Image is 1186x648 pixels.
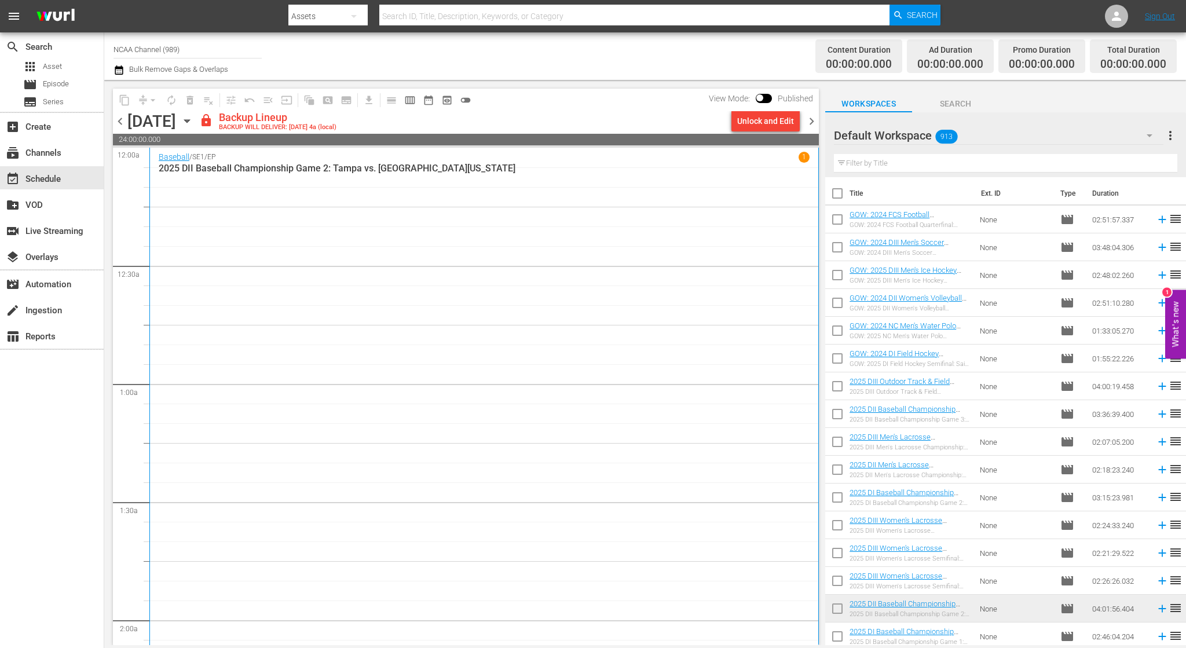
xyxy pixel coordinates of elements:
[1088,372,1151,400] td: 04:00:19.458
[28,3,83,30] img: ans4CAIJ8jUAAAAAAAAAAAAAAAAAAAAAAAAgQb4GAAAAAAAAAAAAAAAAAAAAAAAAJMjXAAAAAAAAAAAAAAAAAAAAAAAAgAT5G...
[6,303,20,317] span: Ingestion
[1163,122,1177,149] button: more_vert
[975,261,1056,289] td: None
[1169,573,1183,587] span: reorder
[1060,602,1074,616] span: Episode
[850,544,950,561] a: 2025 DIII Women's Lacrosse Semifinal: Gettysburg vs. Tufts
[240,91,259,109] span: Revert to Primary Episode
[850,583,971,590] div: 2025 DIII Women's Lacrosse Semifinal: [PERSON_NAME] vs. Middlebury
[1156,213,1169,226] svg: Add to Schedule
[912,97,999,111] span: Search
[1088,289,1151,317] td: 02:51:10.280
[834,119,1163,152] div: Default Workspace
[1088,206,1151,233] td: 02:51:57.337
[1169,518,1183,532] span: reorder
[826,42,892,58] div: Content Duration
[1169,240,1183,254] span: reorder
[1169,268,1183,281] span: reorder
[127,65,228,74] span: Bulk Remove Gaps & Overlaps
[850,416,971,423] div: 2025 DII Baseball Championship Game 3: Central [US_STATE] vs. [GEOGRAPHIC_DATA]
[438,91,456,109] span: View Backup
[804,114,819,129] span: chevron_right
[43,61,62,72] span: Asset
[1088,511,1151,539] td: 02:24:33.240
[850,638,971,646] div: 2025 DI Baseball Championship Game 1: LSU vs. Coastal Carolina
[975,372,1056,400] td: None
[456,91,475,109] span: 24 hours Lineup View is OFF
[1156,269,1169,281] svg: Add to Schedule
[850,210,952,236] a: GOW: 2024 FCS Football Quarterfinal: [US_STATE] vs. UC [PERSON_NAME]
[259,91,277,109] span: Fill episodes with ad slates
[1156,380,1169,393] svg: Add to Schedule
[1088,456,1151,484] td: 02:18:23.240
[134,91,162,109] span: Remove Gaps & Overlaps
[378,89,401,111] span: Day Calendar View
[1088,567,1151,595] td: 02:26:26.032
[1060,352,1074,365] span: Episode
[1163,129,1177,142] span: more_vert
[1156,630,1169,643] svg: Add to Schedule
[1060,463,1074,477] span: Episode
[850,266,961,283] a: GOW: 2025 DIII Men's Ice Hockey Championship: Hobart vs. Utica
[1169,629,1183,643] span: reorder
[6,146,20,160] span: Channels
[1156,435,1169,448] svg: Add to Schedule
[113,134,819,145] span: 24:00:00.000
[703,94,756,103] span: View Mode:
[159,152,189,162] a: Baseball
[1088,317,1151,345] td: 01:33:05.270
[1156,519,1169,532] svg: Add to Schedule
[1100,58,1166,71] span: 00:00:00.000
[181,91,199,109] span: Select an event to delete
[850,294,967,320] a: GOW: 2024 DII Women's Volleyball Championship: [PERSON_NAME] vs. San Francisco State
[337,91,356,109] span: Create Series Block
[1169,212,1183,226] span: reorder
[850,249,971,257] div: GOW: 2024 DIII Men's Soccer Championship: [US_STATE] College vs. Amherst
[6,224,20,238] span: Live Streaming
[1060,518,1074,532] span: Episode
[189,153,192,161] p: /
[936,125,958,149] span: 913
[1088,261,1151,289] td: 02:48:02.260
[6,330,20,343] span: Reports
[6,120,20,134] span: Create
[975,539,1056,567] td: None
[850,177,973,210] th: Title
[1156,547,1169,559] svg: Add to Schedule
[975,400,1056,428] td: None
[1088,484,1151,511] td: 03:15:23.981
[1169,407,1183,420] span: reorder
[1156,408,1169,420] svg: Add to Schedule
[1156,324,1169,337] svg: Add to Schedule
[1165,290,1186,358] button: Open Feedback Widget
[1162,287,1172,296] div: 1
[441,94,453,106] span: preview_outlined
[917,58,983,71] span: 00:00:00.000
[850,516,966,533] a: 2025 DIII Women's Lacrosse Championship: Tufts vs. Middlebury
[850,433,967,459] a: 2025 DIII Men's Lacrosse Championship: [PERSON_NAME] vs. Tufts
[115,91,134,109] span: Copy Lineup
[6,172,20,186] span: Schedule
[1156,352,1169,365] svg: Add to Schedule
[7,9,21,23] span: menu
[356,89,378,111] span: Download as CSV
[1060,490,1074,504] span: Episode
[772,94,819,103] span: Published
[975,317,1056,345] td: None
[975,595,1056,623] td: None
[23,78,37,91] span: Episode
[731,111,800,131] button: Unlock and Edit
[1156,241,1169,254] svg: Add to Schedule
[917,42,983,58] div: Ad Duration
[404,94,416,106] span: calendar_view_week_outlined
[850,460,961,478] a: 2025 DII Men's Lacrosse Championship: Tampa vs. Adelphi
[1156,296,1169,309] svg: Add to Schedule
[850,610,971,618] div: 2025 DII Baseball Championship Game 2: Tampa vs. [GEOGRAPHIC_DATA][US_STATE]
[850,388,971,396] div: 2025 DIII Outdoor Track & Field Championship: Day Three with LG Postgame Show
[460,94,471,106] span: toggle_off
[219,124,336,131] div: BACKUP WILL DELIVER: [DATE] 4a (local)
[826,58,892,71] span: 00:00:00.000
[1060,268,1074,282] span: Episode
[1009,58,1075,71] span: 00:00:00.000
[219,111,336,124] div: Backup Lineup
